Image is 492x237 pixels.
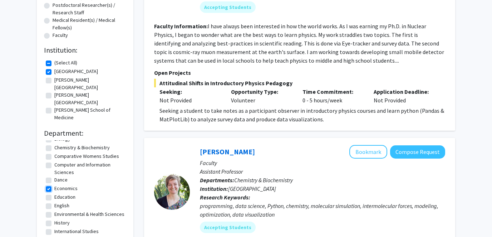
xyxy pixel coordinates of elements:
label: English [54,202,69,209]
label: Computer and Information Sciences [54,161,124,176]
p: Open Projects [154,68,445,77]
span: Attitudinal Shifts in Introductory Physics Pedagogy [154,79,445,87]
label: [PERSON_NAME][GEOGRAPHIC_DATA] [54,76,124,91]
div: Not Provided [159,96,220,105]
p: Seeking a student to take notes as a participant observer in introductory physics courses and lea... [159,106,445,124]
mat-chip: Accepting Students [200,1,256,13]
b: Institution: [200,185,228,192]
button: Add Mary Van Vleet to Bookmarks [349,145,387,159]
h2: Institution: [44,46,126,54]
b: Faculty Information: [154,23,208,30]
b: Departments: [200,176,234,184]
p: Assistant Professor [200,167,445,176]
div: Not Provided [368,87,440,105]
b: Research Keywords: [200,194,250,201]
label: Economics [54,185,78,192]
mat-chip: Accepting Students [200,222,256,233]
label: Environmental & Health Sciences [54,211,124,218]
label: [PERSON_NAME][GEOGRAPHIC_DATA] [54,91,124,106]
p: Seeking: [159,87,220,96]
p: Opportunity Type: [231,87,292,96]
p: Application Deadline: [374,87,434,96]
label: Comparative Womens Studies [54,153,119,160]
label: International Studies [54,228,99,235]
label: Dance [54,176,68,184]
iframe: Chat [5,205,30,232]
label: Postdoctoral Researcher(s) / Research Staff [53,1,126,16]
h2: Department: [44,129,126,137]
div: Volunteer [226,87,297,105]
label: Faculty [53,32,68,39]
fg-read-more: I have always been interested in how the world works. As I was earning my Ph.D. in Nuclear Physic... [154,23,444,64]
label: (Select All) [54,59,77,67]
label: Chemistry & Biochemistry [54,144,110,151]
div: programming, data science, Python, chemistry, molecular simulation, intermolecular forces, modeli... [200,202,445,219]
label: [GEOGRAPHIC_DATA] [54,68,98,75]
button: Compose Request to Mary Van Vleet [390,145,445,159]
label: [PERSON_NAME] School of Medicine [54,106,124,121]
label: History [54,219,70,227]
div: 0 - 5 hours/week [297,87,369,105]
p: Time Commitment: [302,87,363,96]
p: Faculty [200,159,445,167]
label: Education [54,193,75,201]
label: Medical Resident(s) / Medical Fellow(s) [53,16,126,32]
span: Chemistry & Biochemistry [234,176,293,184]
a: [PERSON_NAME] [200,147,255,156]
span: [GEOGRAPHIC_DATA] [228,185,276,192]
